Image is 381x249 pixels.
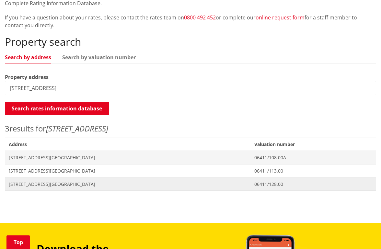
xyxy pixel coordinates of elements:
span: 3 [5,123,9,134]
em: [STREET_ADDRESS] [46,123,108,134]
p: If you have a question about your rates, please contact the rates team on or complete our for a s... [5,14,376,29]
a: 0800 492 452 [184,14,216,21]
span: [STREET_ADDRESS][GEOGRAPHIC_DATA] [9,154,247,161]
a: Search by address [5,55,51,60]
a: online request form [256,14,305,21]
p: results for [5,123,376,134]
button: Search rates information database [5,102,109,115]
span: [STREET_ADDRESS][GEOGRAPHIC_DATA] [9,181,247,187]
span: Address [5,138,250,151]
iframe: Messenger Launcher [351,222,375,245]
h2: Property search [5,36,376,48]
a: [STREET_ADDRESS][GEOGRAPHIC_DATA] 06411/108.00A [5,151,376,164]
a: [STREET_ADDRESS][GEOGRAPHIC_DATA] 06411/113.00 [5,164,376,177]
a: Top [6,235,30,249]
span: 06411/113.00 [254,168,372,174]
span: 06411/128.00 [254,181,372,187]
a: Search by valuation number [62,55,136,60]
label: Property address [5,73,49,81]
span: [STREET_ADDRESS][GEOGRAPHIC_DATA] [9,168,247,174]
span: 06411/108.00A [254,154,372,161]
input: e.g. Duke Street NGARUAWAHIA [5,81,376,95]
a: [STREET_ADDRESS][GEOGRAPHIC_DATA] 06411/128.00 [5,177,376,191]
span: Valuation number [250,138,376,151]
